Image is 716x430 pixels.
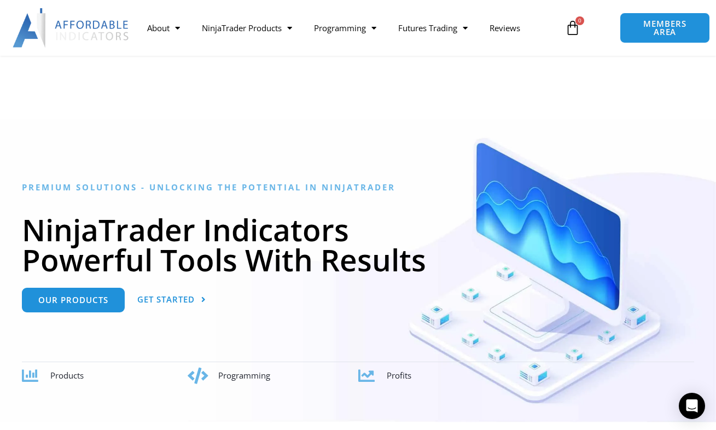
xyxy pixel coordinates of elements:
h6: Premium Solutions - Unlocking the Potential in NinjaTrader [22,182,694,193]
img: LogoAI | Affordable Indicators – NinjaTrader [13,8,130,48]
span: 0 [575,16,584,25]
span: Get Started [137,295,195,304]
a: Programming [303,15,387,40]
span: Profits [387,370,411,381]
a: About [136,15,191,40]
h1: NinjaTrader Indicators Powerful Tools With Results [22,214,694,275]
span: Our Products [38,296,108,304]
a: Futures Trading [387,15,479,40]
span: MEMBERS AREA [631,20,699,36]
a: Get Started [137,288,206,312]
span: Programming [218,370,270,381]
a: 0 [549,12,597,44]
span: Products [50,370,84,381]
a: Reviews [479,15,531,40]
div: Open Intercom Messenger [679,393,705,419]
a: MEMBERS AREA [620,13,711,43]
a: Our Products [22,288,125,312]
nav: Menu [136,15,558,40]
a: NinjaTrader Products [191,15,303,40]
